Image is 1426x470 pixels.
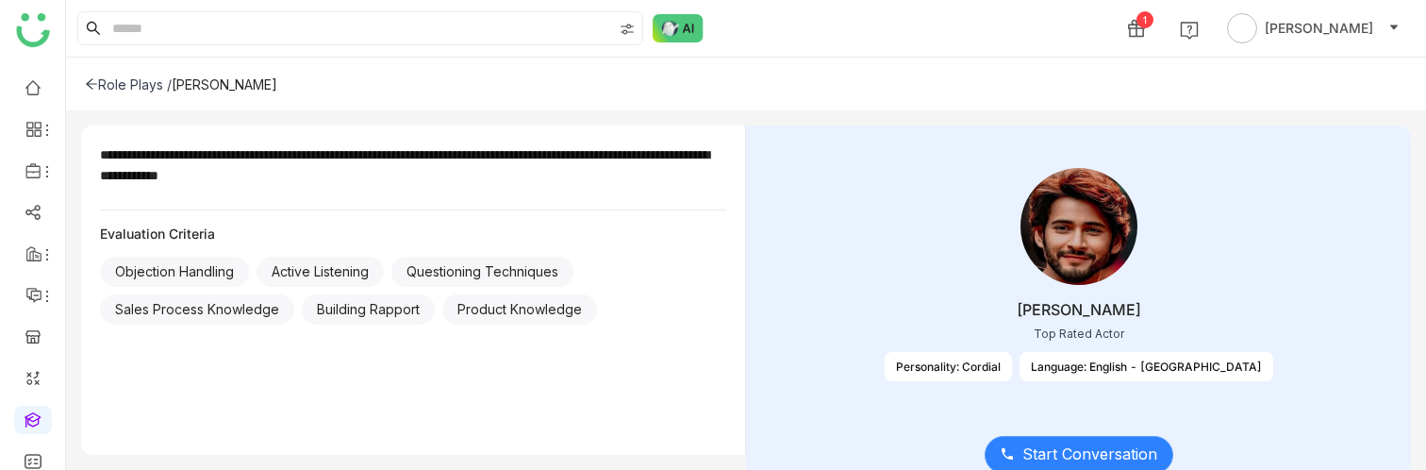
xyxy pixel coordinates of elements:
div: [PERSON_NAME] [1017,300,1141,319]
span: [PERSON_NAME] [1265,18,1373,39]
img: logo [16,13,50,47]
div: Objection Handling [100,257,249,287]
div: Questioning Techniques [391,257,573,287]
div: Building Rapport [302,294,435,325]
img: 6891e6b463e656570aba9a5a [1020,168,1137,285]
img: avatar [1227,13,1257,43]
img: search-type.svg [620,22,635,37]
div: Product Knowledge [442,294,597,325]
div: Active Listening [257,257,384,287]
button: [PERSON_NAME] [1223,13,1403,43]
span: Start Conversation [1022,443,1157,466]
img: ask-buddy-normal.svg [653,14,704,42]
div: Personality: Cordial [885,352,1012,381]
div: Sales Process Knowledge [100,294,294,325]
div: Evaluation Criteria [100,226,726,242]
div: Role Plays / [85,76,172,92]
div: Language: English - [GEOGRAPHIC_DATA] [1020,352,1273,381]
div: 1 [1136,11,1153,28]
div: Top Rated Actor [1034,327,1124,341]
div: [PERSON_NAME] [172,76,277,92]
img: help.svg [1180,21,1199,40]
